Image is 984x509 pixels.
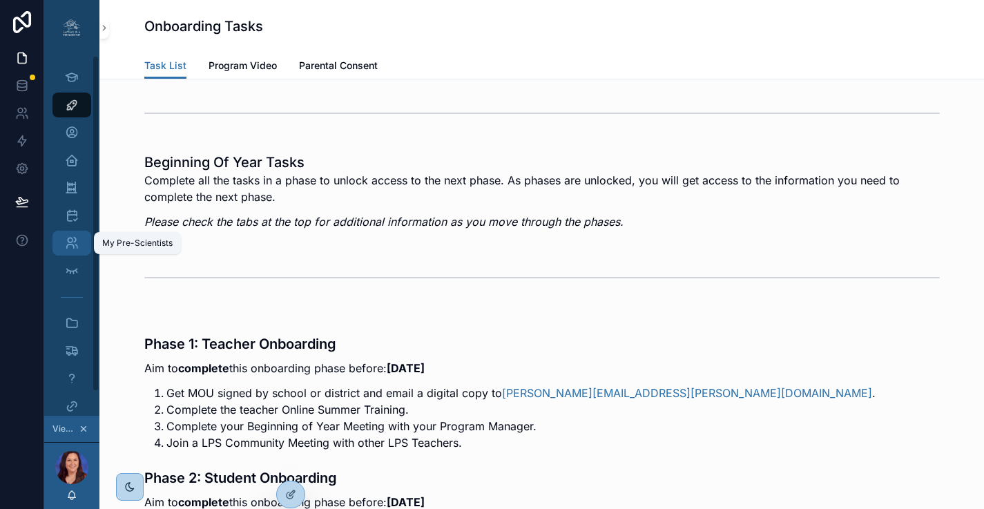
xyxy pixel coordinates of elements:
[144,17,263,36] h1: Onboarding Tasks
[144,59,186,73] span: Task List
[144,153,940,172] h1: Beginning Of Year Tasks
[102,238,173,249] div: My Pre-Scientists
[166,385,940,401] li: Get MOU signed by school or district and email a digital copy to .
[144,53,186,79] a: Task List
[52,423,76,434] span: Viewing as [PERSON_NAME]
[144,360,940,376] p: Aim to this onboarding phase before:
[387,495,425,509] strong: [DATE]
[387,361,425,375] strong: [DATE]
[144,334,940,354] h3: Phase 1: Teacher Onboarding
[144,172,940,205] p: Complete all the tasks in a phase to unlock access to the next phase. As phases are unlocked, you...
[44,55,99,416] div: scrollable content
[166,401,940,418] li: Complete the teacher Online Summer Training.
[166,434,940,451] li: Join a LPS Community Meeting with other LPS Teachers.
[144,215,624,229] em: Please check the tabs at the top for additional information as you move through the phases.
[178,495,229,509] strong: complete
[209,59,277,73] span: Program Video
[209,53,277,81] a: Program Video
[144,468,940,488] h3: Phase 2: Student Onboarding
[61,17,83,39] img: App logo
[166,418,940,434] li: Complete your Beginning of Year Meeting with your Program Manager.
[178,361,229,375] strong: complete
[299,59,378,73] span: Parental Consent
[502,386,872,400] a: [PERSON_NAME][EMAIL_ADDRESS][PERSON_NAME][DOMAIN_NAME]
[299,53,378,81] a: Parental Consent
